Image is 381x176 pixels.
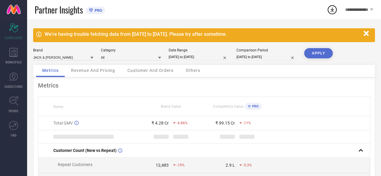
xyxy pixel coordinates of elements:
[161,104,181,109] span: Brand Value
[169,48,229,52] div: Date Range
[236,54,297,60] input: Select comparison period
[215,121,235,125] div: ₹ 99.15 Cr
[243,121,251,125] span: -11%
[327,4,338,15] div: Open download list
[42,68,59,73] span: Metrics
[8,109,19,113] span: TRENDS
[304,48,333,58] button: APPLY
[5,84,23,89] span: SUGGESTIONS
[226,163,235,168] div: 2.9 L
[53,121,73,125] span: Total GMV
[169,54,229,60] input: Select date range
[243,163,252,167] span: -5.3%
[151,121,169,125] div: ₹ 4.28 Cr
[101,48,161,52] div: Category
[156,163,169,168] div: 12,483
[11,133,17,137] span: FWD
[251,104,259,108] span: PRO
[186,68,200,73] span: Others
[5,60,22,64] span: WORKSPACE
[176,121,188,125] span: -6.86%
[176,163,185,167] span: -19%
[213,104,243,109] span: Competitors Value
[58,162,92,167] span: Repeat Customers
[33,48,93,52] div: Brand
[53,105,63,109] span: Name
[127,68,173,73] span: Customer And Orders
[45,31,361,37] div: We're having trouble fetching data from [DATE] to [DATE]. Please try after sometime.
[38,82,370,89] div: Metrics
[236,48,297,52] div: Comparison Period
[71,68,115,73] span: Revenue And Pricing
[35,4,83,16] span: Partner Insights
[93,8,102,13] span: PRO
[53,148,117,153] span: Customer Count (New vs Repeat)
[5,36,23,40] span: SCORECARDS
